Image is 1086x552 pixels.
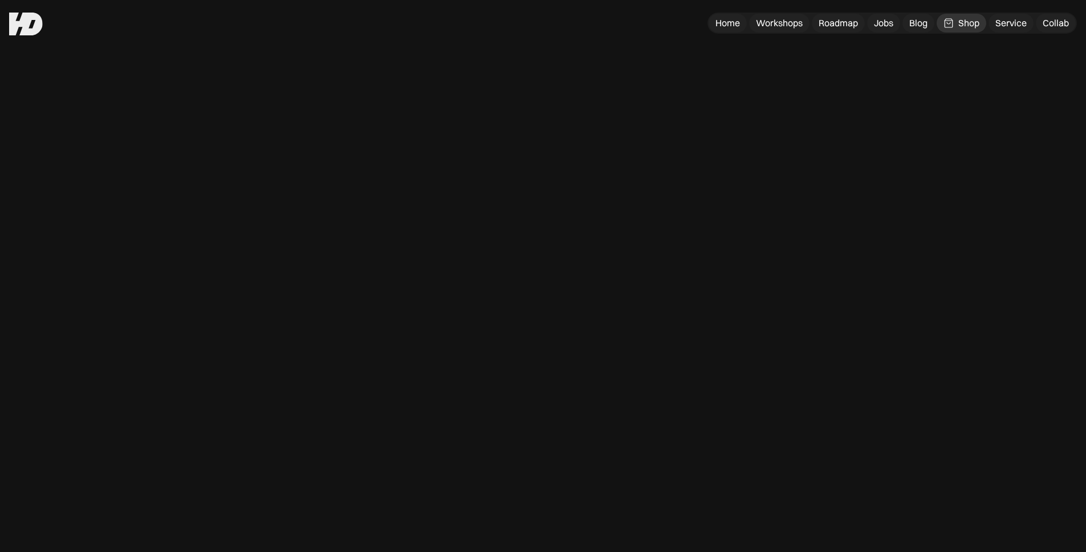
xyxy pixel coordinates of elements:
a: Roadmap [812,14,865,33]
div: Home [715,17,740,29]
div: Service [995,17,1027,29]
a: Collab [1036,14,1076,33]
div: Blog [909,17,928,29]
a: Shop [937,14,986,33]
div: Shop [958,17,979,29]
a: Blog [902,14,934,33]
a: Jobs [867,14,900,33]
div: Collab [1043,17,1069,29]
div: Workshops [756,17,803,29]
div: Roadmap [819,17,858,29]
a: Workshops [749,14,810,33]
a: Service [989,14,1034,33]
a: Home [709,14,747,33]
div: Jobs [874,17,893,29]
